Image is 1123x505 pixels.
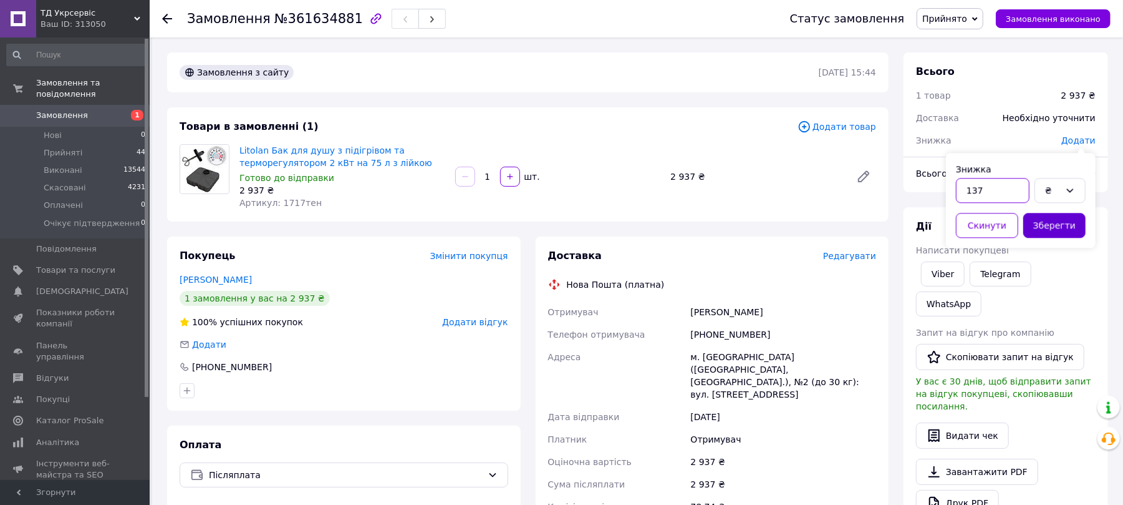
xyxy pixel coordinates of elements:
button: Видати чек [916,423,1009,449]
span: Повідомлення [36,243,97,255]
span: 44 [137,147,145,159]
span: Дії [916,220,932,232]
span: Адреса [548,352,581,362]
span: Сума післяплати [548,479,625,489]
div: Ваш ID: 313050 [41,19,150,30]
span: Додати [1061,135,1096,145]
span: Товари в замовленні (1) [180,120,319,132]
a: Viber [921,262,965,287]
div: [DATE] [688,406,879,428]
span: 1 товар [916,91,951,101]
div: 2 937 ₴ [1061,89,1096,102]
span: Показники роботи компанії [36,307,115,330]
span: Замовлення та повідомлення [36,77,150,100]
span: Всього [916,66,955,77]
span: Оплачені [44,200,83,211]
span: Панель управління [36,340,115,363]
div: 2 937 ₴ [239,184,445,197]
span: Інструменти веб-майстра та SEO [36,458,115,481]
span: [DEMOGRAPHIC_DATA] [36,286,128,297]
span: Оціночна вартість [548,457,632,467]
button: Зберегти [1023,213,1086,238]
div: Знижка [956,163,1086,175]
span: 100% [192,317,217,327]
span: Покупець [180,250,236,262]
span: Змінити покупця [430,251,508,261]
div: 2 937 ₴ [688,451,879,473]
span: Каталог ProSale [36,415,104,426]
span: Аналітика [36,437,79,448]
span: Очікує підтвердження [44,218,140,229]
span: 1 [131,110,143,120]
time: [DATE] 15:44 [819,67,876,77]
span: Нові [44,130,62,141]
span: Доставка [548,250,602,262]
a: Редагувати [851,164,876,189]
span: 0 [141,218,145,229]
span: Скасовані [44,182,86,194]
img: Litolan Бак для душу з підігрівом та терморегулятором 2 кВт на 75 л з лійкою [180,145,229,194]
span: Замовлення [36,110,88,121]
button: Замовлення виконано [996,9,1111,28]
div: [PHONE_NUMBER] [191,361,273,373]
span: Замовлення [187,11,271,26]
span: Додати відгук [442,317,508,327]
div: [PERSON_NAME] [688,301,879,323]
a: Telegram [970,262,1031,287]
span: Дата відправки [548,412,620,422]
div: ₴ [1045,184,1060,197]
span: ТД Укрсервіс [41,7,134,19]
span: Редагувати [823,251,876,261]
div: Замовлення з сайту [180,65,294,80]
div: Повернутися назад [162,12,172,25]
span: Прийняті [44,147,82,159]
div: Статус замовлення [790,12,905,25]
span: 0 [141,130,145,141]
span: Покупці [36,394,70,405]
div: 1 замовлення у вас на 2 937 ₴ [180,291,330,306]
span: У вас є 30 днів, щоб відправити запит на відгук покупцеві, скопіювавши посилання. [916,376,1091,411]
div: Нова Пошта (платна) [564,278,668,291]
a: Завантажити PDF [916,459,1038,485]
button: Скинути [956,213,1018,238]
span: Телефон отримувача [548,330,645,340]
span: Всього до сплати [916,169,996,179]
span: Знижка [916,135,952,145]
span: Виконані [44,165,82,176]
div: [PHONE_NUMBER] [688,323,879,346]
div: Необхідно уточнити [995,104,1103,132]
span: Додати [192,340,226,350]
a: Litolan Бак для душу з підігрівом та терморегулятором 2 кВт на 75 л з лійкою [239,145,432,168]
span: Готово до відправки [239,173,334,183]
span: Запит на відгук про компанію [916,328,1054,338]
span: Товари та послуги [36,265,115,276]
span: Написати покупцеві [916,245,1009,255]
input: 0 [956,178,1029,203]
span: Оплата [180,439,221,451]
span: Платник [548,434,587,444]
a: WhatsApp [916,292,981,316]
div: Отримувач [688,428,879,451]
span: Отримувач [548,307,599,317]
div: шт. [521,170,541,183]
a: [PERSON_NAME] [180,275,252,285]
div: успішних покупок [180,316,303,328]
span: 13544 [123,165,145,176]
span: №361634881 [274,11,363,26]
span: 4231 [128,182,145,194]
div: 2 937 ₴ [665,168,846,185]
input: Пошук [6,44,147,66]
button: Скопіювати запит на відгук [916,344,1084,370]
span: Замовлення виконано [1006,14,1101,24]
span: 0 [141,200,145,211]
span: Відгуки [36,373,69,384]
span: Післяплата [209,468,483,482]
div: 2 937 ₴ [688,473,879,496]
div: м. [GEOGRAPHIC_DATA] ([GEOGRAPHIC_DATA], [GEOGRAPHIC_DATA].), №2 (до 30 кг): вул. [STREET_ADDRESS] [688,346,879,406]
span: Додати товар [798,120,876,134]
span: Прийнято [922,14,967,24]
span: Доставка [916,113,959,123]
span: Артикул: 1717тен [239,198,322,208]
